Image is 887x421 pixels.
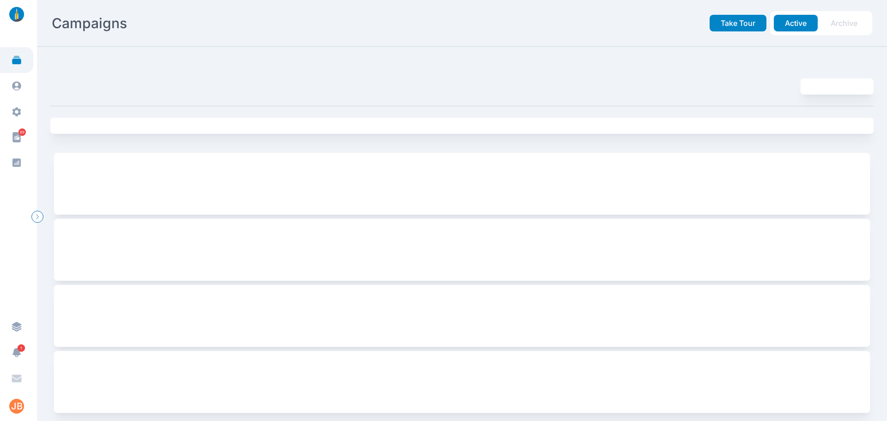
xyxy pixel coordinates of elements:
[52,15,127,31] h2: Campaigns
[774,15,818,31] button: Active
[6,7,28,22] img: linklaunch_small.2ae18699.png
[710,15,766,31] button: Take Tour
[18,128,26,136] span: 89
[820,15,869,31] button: Archive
